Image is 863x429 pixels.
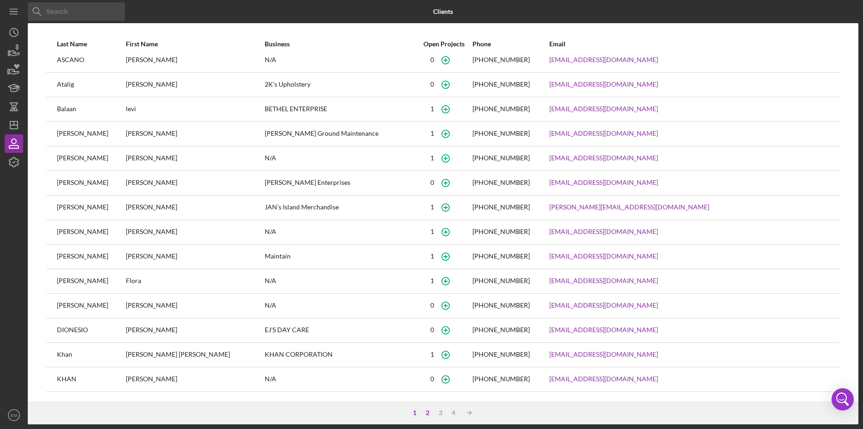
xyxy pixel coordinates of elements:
[126,147,264,170] div: [PERSON_NAME]
[408,409,421,416] div: 1
[549,252,658,260] a: [EMAIL_ADDRESS][DOMAIN_NAME]
[430,375,434,383] div: 0
[549,228,658,235] a: [EMAIL_ADDRESS][DOMAIN_NAME]
[265,245,416,268] div: Maintain
[447,409,460,416] div: 4
[126,368,264,391] div: [PERSON_NAME]
[472,154,530,162] div: [PHONE_NUMBER]
[549,81,658,88] a: [EMAIL_ADDRESS][DOMAIN_NAME]
[549,375,658,383] a: [EMAIL_ADDRESS][DOMAIN_NAME]
[57,270,125,293] div: [PERSON_NAME]
[472,277,530,284] div: [PHONE_NUMBER]
[430,56,434,63] div: 0
[472,351,530,358] div: [PHONE_NUMBER]
[430,326,434,334] div: 0
[549,130,658,137] a: [EMAIL_ADDRESS][DOMAIN_NAME]
[265,40,416,48] div: Business
[57,40,125,48] div: Last Name
[549,203,709,211] a: [PERSON_NAME][EMAIL_ADDRESS][DOMAIN_NAME]
[57,245,125,268] div: [PERSON_NAME]
[126,343,264,366] div: [PERSON_NAME] [PERSON_NAME]
[126,221,264,244] div: [PERSON_NAME]
[126,196,264,219] div: [PERSON_NAME]
[265,343,416,366] div: KHAN CORPORATION
[126,73,264,96] div: [PERSON_NAME]
[472,130,530,137] div: [PHONE_NUMBER]
[430,154,434,162] div: 1
[265,98,416,121] div: BETHEL ENTERPRISE
[265,147,416,170] div: N/A
[57,73,125,96] div: Atalig
[57,221,125,244] div: [PERSON_NAME]
[430,179,434,186] div: 0
[126,171,264,195] div: [PERSON_NAME]
[549,326,658,334] a: [EMAIL_ADDRESS][DOMAIN_NAME]
[265,196,416,219] div: JAN’s Island Merchandise
[265,221,416,244] div: N/A
[430,351,434,358] div: 1
[57,122,125,145] div: [PERSON_NAME]
[57,294,125,317] div: [PERSON_NAME]
[126,270,264,293] div: Flora
[265,319,416,342] div: EJ'S DAY CARE
[472,40,549,48] div: Phone
[265,49,416,72] div: N/A
[265,294,416,317] div: N/A
[265,122,416,145] div: [PERSON_NAME] Ground Maintenance
[472,228,530,235] div: [PHONE_NUMBER]
[472,105,530,113] div: [PHONE_NUMBER]
[265,368,416,391] div: N/A
[472,203,530,211] div: [PHONE_NUMBER]
[549,351,658,358] a: [EMAIL_ADDRESS][DOMAIN_NAME]
[430,130,434,137] div: 1
[433,8,453,15] b: Clients
[265,270,416,293] div: N/A
[832,388,854,410] div: Open Intercom Messenger
[57,196,125,219] div: [PERSON_NAME]
[430,228,434,235] div: 1
[472,81,530,88] div: [PHONE_NUMBER]
[430,302,434,309] div: 0
[57,171,125,195] div: [PERSON_NAME]
[472,375,530,383] div: [PHONE_NUMBER]
[430,105,434,113] div: 1
[472,252,530,260] div: [PHONE_NUMBER]
[57,147,125,170] div: [PERSON_NAME]
[549,154,658,162] a: [EMAIL_ADDRESS][DOMAIN_NAME]
[549,277,658,284] a: [EMAIL_ADDRESS][DOMAIN_NAME]
[28,2,125,21] input: Search
[57,319,125,342] div: DIONESIO
[126,40,264,48] div: First Name
[549,302,658,309] a: [EMAIL_ADDRESS][DOMAIN_NAME]
[549,179,658,186] a: [EMAIL_ADDRESS][DOMAIN_NAME]
[430,252,434,260] div: 1
[430,277,434,284] div: 1
[126,49,264,72] div: [PERSON_NAME]
[430,203,434,211] div: 1
[57,343,125,366] div: Khan
[126,294,264,317] div: [PERSON_NAME]
[421,409,434,416] div: 2
[430,81,434,88] div: 0
[472,326,530,334] div: [PHONE_NUMBER]
[472,56,530,63] div: [PHONE_NUMBER]
[126,319,264,342] div: [PERSON_NAME]
[265,73,416,96] div: 2K’s Upholstery
[434,409,447,416] div: 3
[5,406,23,424] button: EM
[126,98,264,121] div: levi
[57,49,125,72] div: ASCANO
[549,56,658,63] a: [EMAIL_ADDRESS][DOMAIN_NAME]
[57,98,125,121] div: Balaan
[126,122,264,145] div: [PERSON_NAME]
[416,40,471,48] div: Open Projects
[11,413,17,418] text: EM
[549,40,829,48] div: Email
[549,105,658,113] a: [EMAIL_ADDRESS][DOMAIN_NAME]
[57,368,125,391] div: KHAN
[126,245,264,268] div: [PERSON_NAME]
[265,171,416,195] div: [PERSON_NAME] Enterprises
[472,302,530,309] div: [PHONE_NUMBER]
[472,179,530,186] div: [PHONE_NUMBER]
